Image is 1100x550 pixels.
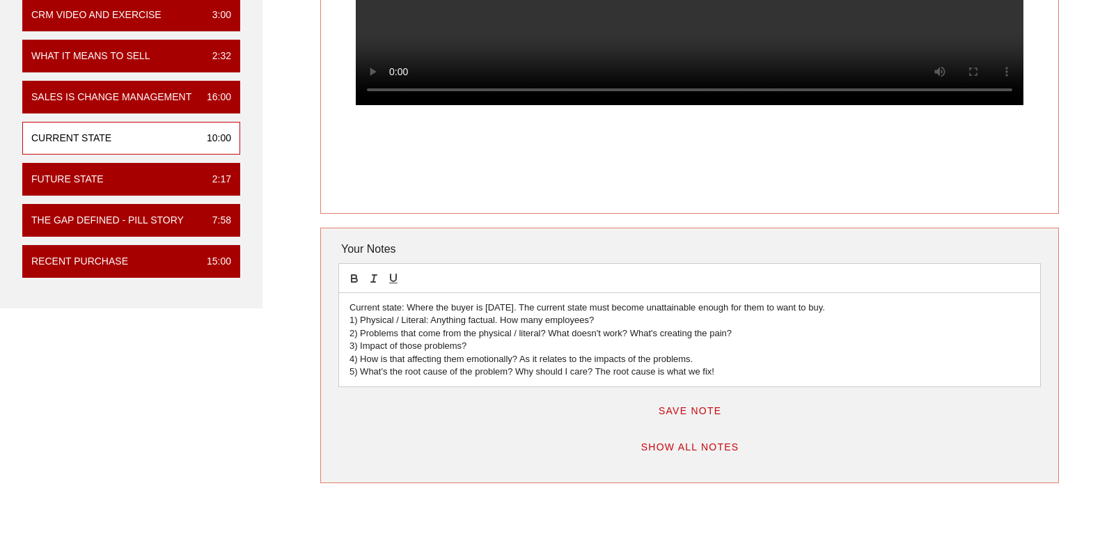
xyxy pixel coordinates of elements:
[196,90,231,104] div: 16:00
[349,301,1030,314] p: Current state: Where the buyer is [DATE]. The current state must become unattainable enough for t...
[629,434,751,459] button: Show All Notes
[31,8,162,22] div: CRM VIDEO and EXERCISE
[349,327,1030,340] p: 2) Problems that come from the physical / literal? What doesn't work? What's creating the pain?
[31,49,150,63] div: What it means to sell
[201,49,231,63] div: 2:32
[349,340,1030,352] p: 3) Impact of those problems?
[658,405,722,416] span: Save Note
[196,131,231,146] div: 10:00
[31,131,111,146] div: Current State
[338,235,1041,263] div: Your Notes
[201,172,231,187] div: 2:17
[201,213,231,228] div: 7:58
[647,398,733,423] button: Save Note
[31,213,184,228] div: The Gap Defined - Pill Story
[349,353,1030,366] p: 4) How is that affecting them emotionally? As it relates to the impacts of the problems.
[201,8,231,22] div: 3:00
[196,254,231,269] div: 15:00
[641,441,739,453] span: Show All Notes
[31,254,128,269] div: Recent Purchase
[31,90,191,104] div: Sales is Change Management
[349,314,1030,327] p: 1) Physical / Literal: Anything factual. How many employees?
[31,172,104,187] div: Future State
[349,366,1030,378] p: 5) What's the root cause of the problem? Why should I care? The root cause is what we fix!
